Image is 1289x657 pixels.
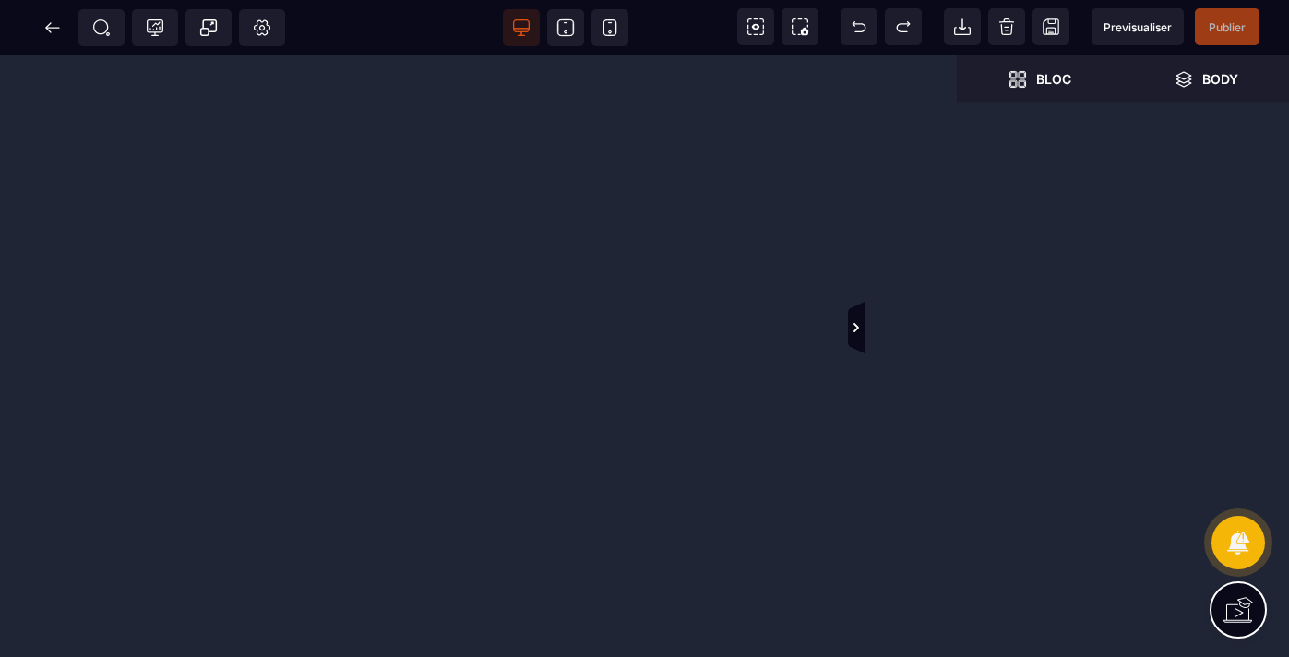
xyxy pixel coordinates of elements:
span: Screenshot [782,8,818,45]
span: Open Blocks [957,55,1123,103]
strong: Body [1202,72,1238,86]
span: Open Layer Manager [1123,55,1289,103]
span: Publier [1209,20,1246,34]
span: Previsualiser [1104,20,1172,34]
strong: Bloc [1036,72,1071,86]
span: Tracking [146,18,164,37]
span: View components [737,8,774,45]
span: Preview [1092,8,1184,45]
span: Setting Body [253,18,271,37]
span: Popup [199,18,218,37]
span: SEO [92,18,111,37]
